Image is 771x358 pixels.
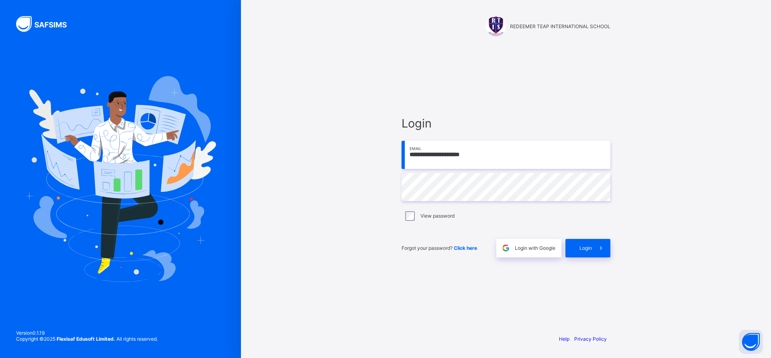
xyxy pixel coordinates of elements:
[57,336,115,342] strong: Flexisaf Edusoft Limited.
[579,245,592,251] span: Login
[16,336,158,342] span: Copyright © 2025 All rights reserved.
[739,330,763,354] button: Open asap
[16,330,158,336] span: Version 0.1.19
[515,245,555,251] span: Login with Google
[16,16,76,32] img: SAFSIMS Logo
[402,116,610,130] span: Login
[559,336,569,342] a: Help
[402,245,477,251] span: Forgot your password?
[420,213,455,219] label: View password
[25,76,216,282] img: Hero Image
[574,336,607,342] a: Privacy Policy
[510,23,610,29] span: REDEEMER TEAP INTERNATIONAL SCHOOL
[501,243,510,253] img: google.396cfc9801f0270233282035f929180a.svg
[454,245,477,251] a: Click here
